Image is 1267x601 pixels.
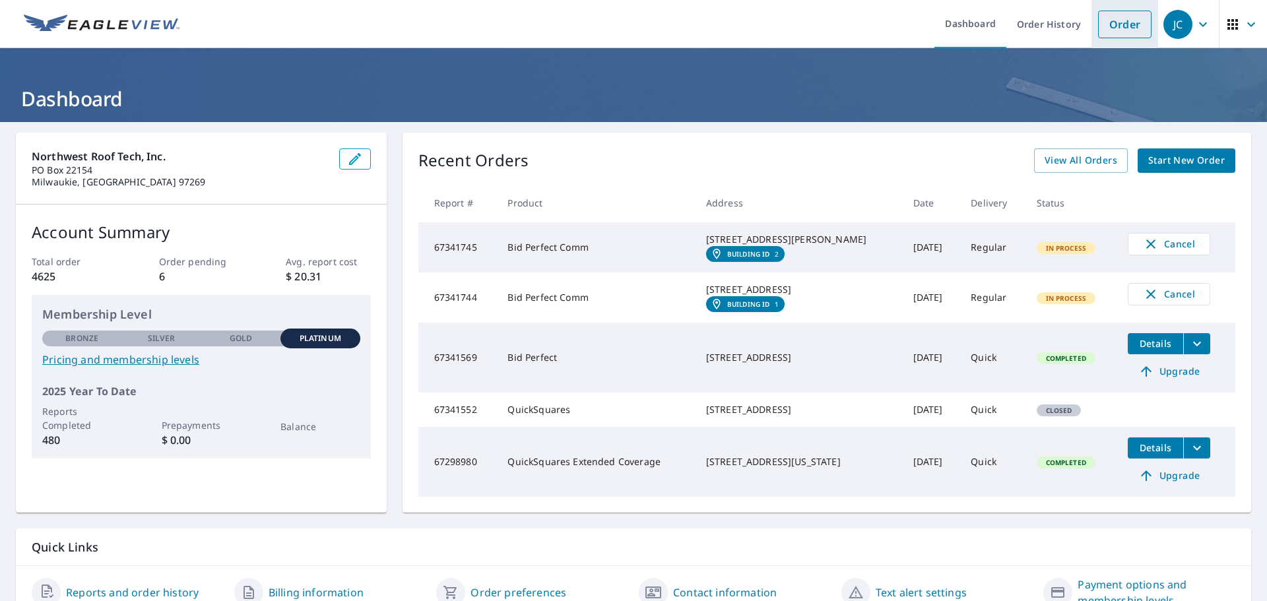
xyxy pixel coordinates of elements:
[32,176,329,188] p: Milwaukie, [GEOGRAPHIC_DATA] 97269
[42,432,121,448] p: 480
[497,222,695,272] td: Bid Perfect Comm
[1136,441,1175,454] span: Details
[903,272,961,323] td: [DATE]
[65,332,98,344] p: Bronze
[162,432,241,448] p: $ 0.00
[280,420,360,433] p: Balance
[673,585,777,600] a: Contact information
[24,15,179,34] img: EV Logo
[1128,361,1210,382] a: Upgrade
[960,393,1025,427] td: Quick
[418,427,498,497] td: 67298980
[1128,233,1210,255] button: Cancel
[159,269,244,284] p: 6
[418,393,498,427] td: 67341552
[727,300,770,308] em: Building ID
[418,222,498,272] td: 67341745
[1138,148,1235,173] a: Start New Order
[1128,333,1183,354] button: detailsBtn-67341569
[960,272,1025,323] td: Regular
[286,269,370,284] p: $ 20.31
[159,255,244,269] p: Order pending
[300,332,341,344] p: Platinum
[148,332,176,344] p: Silver
[727,250,770,258] em: Building ID
[230,332,252,344] p: Gold
[497,427,695,497] td: QuickSquares Extended Coverage
[471,585,566,600] a: Order preferences
[32,539,1235,555] p: Quick Links
[1183,333,1210,354] button: filesDropdownBtn-67341569
[706,296,785,312] a: Building ID1
[903,222,961,272] td: [DATE]
[1142,236,1196,252] span: Cancel
[706,246,785,262] a: Building ID2
[32,148,329,164] p: Northwest Roof Tech, Inc.
[1034,148,1128,173] a: View All Orders
[903,427,961,497] td: [DATE]
[16,85,1251,112] h1: Dashboard
[1128,283,1210,305] button: Cancel
[876,585,967,600] a: Text alert settings
[497,272,695,323] td: Bid Perfect Comm
[1128,437,1183,459] button: detailsBtn-67298980
[960,222,1025,272] td: Regular
[1038,354,1094,363] span: Completed
[418,148,529,173] p: Recent Orders
[418,183,498,222] th: Report #
[32,269,116,284] p: 4625
[960,427,1025,497] td: Quick
[1183,437,1210,459] button: filesDropdownBtn-67298980
[1136,468,1202,484] span: Upgrade
[1026,183,1117,222] th: Status
[1142,286,1196,302] span: Cancel
[1038,406,1080,415] span: Closed
[903,393,961,427] td: [DATE]
[1038,294,1095,303] span: In Process
[32,255,116,269] p: Total order
[32,164,329,176] p: PO Box 22154
[706,403,892,416] div: [STREET_ADDRESS]
[706,283,892,296] div: [STREET_ADDRESS]
[497,393,695,427] td: QuickSquares
[286,255,370,269] p: Avg. report cost
[706,455,892,468] div: [STREET_ADDRESS][US_STATE]
[903,183,961,222] th: Date
[418,272,498,323] td: 67341744
[696,183,903,222] th: Address
[42,305,360,323] p: Membership Level
[42,404,121,432] p: Reports Completed
[42,383,360,399] p: 2025 Year To Date
[1045,152,1117,169] span: View All Orders
[960,323,1025,393] td: Quick
[42,352,360,367] a: Pricing and membership levels
[66,585,199,600] a: Reports and order history
[1098,11,1152,38] a: Order
[903,323,961,393] td: [DATE]
[1136,364,1202,379] span: Upgrade
[162,418,241,432] p: Prepayments
[497,323,695,393] td: Bid Perfect
[1038,243,1095,253] span: In Process
[418,323,498,393] td: 67341569
[706,233,892,246] div: [STREET_ADDRESS][PERSON_NAME]
[1136,337,1175,350] span: Details
[1148,152,1225,169] span: Start New Order
[32,220,371,244] p: Account Summary
[1038,458,1094,467] span: Completed
[960,183,1025,222] th: Delivery
[1128,465,1210,486] a: Upgrade
[497,183,695,222] th: Product
[269,585,364,600] a: Billing information
[706,351,892,364] div: [STREET_ADDRESS]
[1163,10,1192,39] div: JC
